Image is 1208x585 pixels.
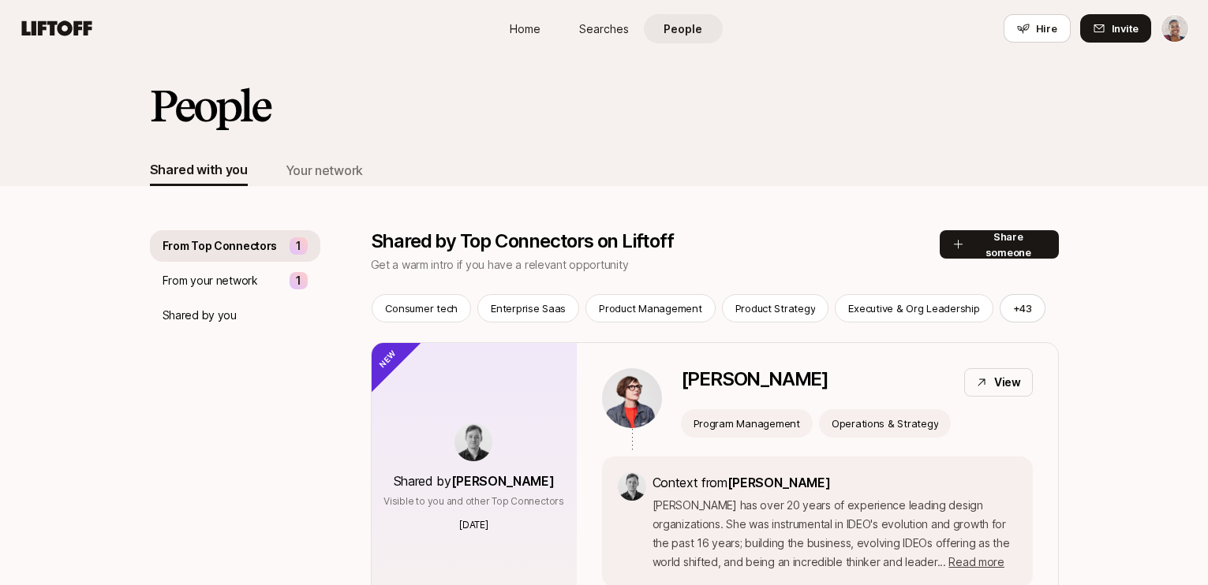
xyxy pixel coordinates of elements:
[681,368,828,390] p: [PERSON_NAME]
[599,300,701,316] p: Product Management
[345,316,423,394] div: New
[163,271,258,290] p: From your network
[1161,15,1188,42] img: Janelle Bradley
[150,82,270,129] h2: People
[1036,20,1057,36] span: Hire
[163,306,237,325] p: Shared by you
[653,472,1017,493] p: Context from
[150,159,248,180] div: Shared with you
[296,271,301,290] p: 1
[296,237,301,255] p: 1
[994,373,1021,392] p: View
[286,160,363,181] div: Your network
[653,496,1017,572] p: [PERSON_NAME] has over 20 years of experience leading design organizations. She was instrumental ...
[451,473,555,489] span: [PERSON_NAME]
[1080,14,1151,43] button: Invite
[385,300,458,316] p: Consumer tech
[565,14,644,43] a: Searches
[150,155,248,186] button: Shared with you
[510,20,540,37] span: Home
[664,20,702,37] span: People
[832,415,939,431] p: Operations & Strategy
[486,14,565,43] a: Home
[618,472,646,501] img: 717b1a5d_7a6f_4db3_bbe1_346235be522b.jpg
[848,300,979,316] p: Executive & Org Leadership
[735,300,816,316] p: Product Strategy
[371,255,674,274] p: Get a warm intro if you have a relevant opportunity
[602,368,662,428] img: ACg8ocLVMIcHLllsXbwhlCDm6yi58LABDa3RfAxITW-V9HKnprYoGBVt3g=s160-c
[727,475,831,490] span: [PERSON_NAME]
[491,300,566,316] p: Enterprise Saas
[694,415,800,431] p: Program Management
[948,555,1004,568] span: Read more
[1000,294,1045,322] button: +43
[459,518,488,532] p: [DATE]
[579,20,629,37] span: Searches
[371,230,674,252] p: Shared by Top Connectors on Liftoff
[1112,20,1139,36] span: Invite
[163,237,278,255] p: From Top Connectors
[1161,14,1189,43] button: Janelle Bradley
[454,423,492,461] img: 717b1a5d_7a6f_4db3_bbe1_346235be522b.jpg
[286,155,363,186] button: Your network
[644,14,723,43] a: People
[1004,14,1071,43] button: Hire
[940,230,1059,259] button: Share someone
[394,471,555,491] p: Shared by
[383,494,564,509] p: Visible to you and other Top Connectors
